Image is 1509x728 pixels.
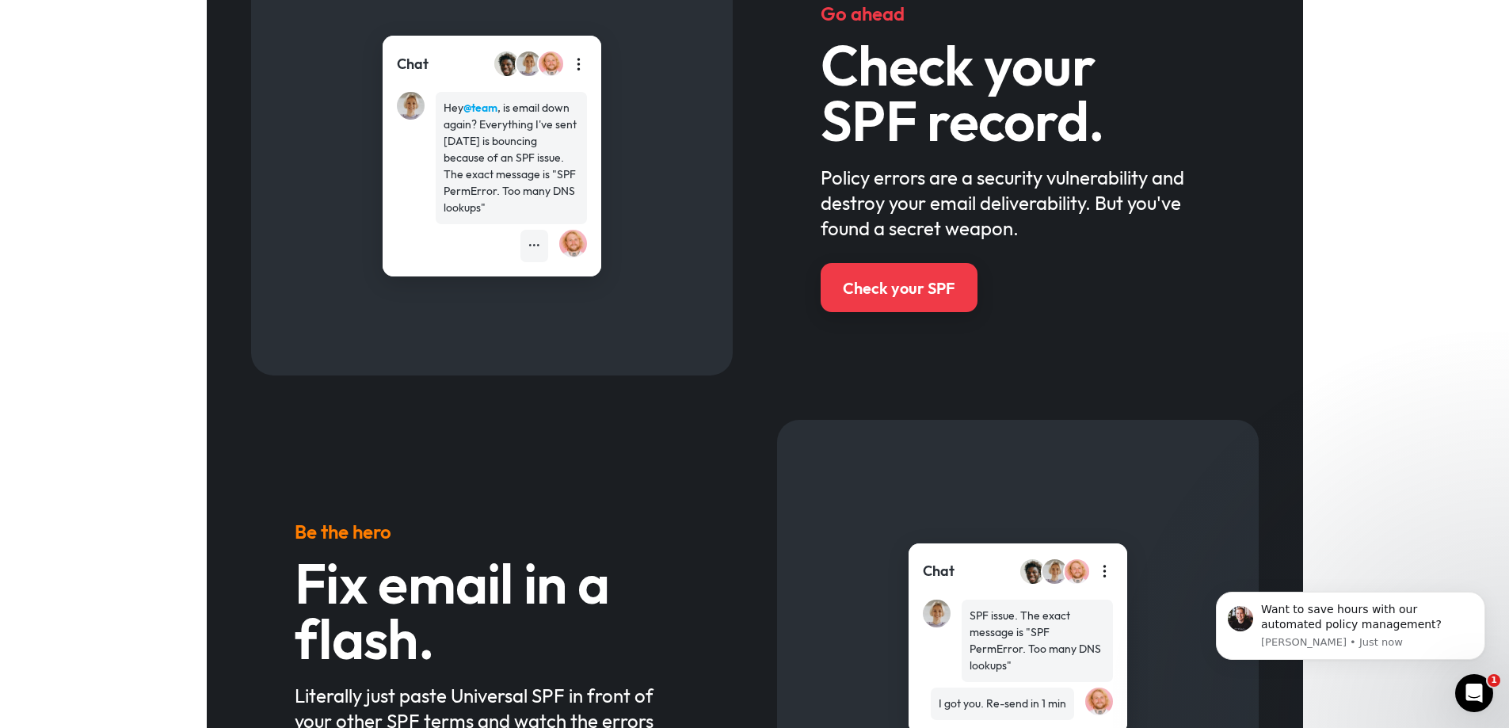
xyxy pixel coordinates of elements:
[463,101,497,115] strong: @team
[295,519,688,544] h5: Be the hero
[970,608,1105,674] div: SPF issue. The exact message is "SPF PermError. Too many DNS lookups"
[821,263,977,312] a: Check your SPF
[821,165,1214,241] div: Policy errors are a security vulnerability and destroy your email deliverability. But you've foun...
[923,561,955,581] div: Chat
[821,37,1214,148] h3: Check your SPF record.
[843,277,955,299] div: Check your SPF
[295,555,688,666] h3: Fix email in a flash.
[1488,674,1500,687] span: 1
[397,54,429,74] div: Chat
[939,696,1066,712] div: I got you. Re-send in 1 min
[821,1,1214,26] h5: Go ahead
[444,100,579,216] div: Hey , is email down again? Everything I've sent [DATE] is bouncing because of an SPF issue. The e...
[528,238,540,254] div: •••
[1192,568,1509,685] iframe: Intercom notifications message
[1455,674,1493,712] iframe: Intercom live chat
